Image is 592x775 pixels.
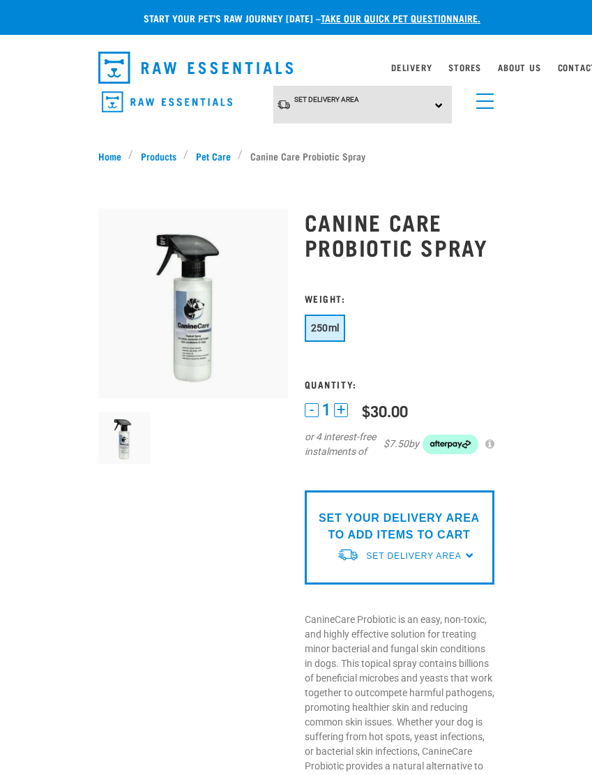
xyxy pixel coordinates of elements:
[305,430,494,459] div: or 4 interest-free instalments of by
[322,402,331,417] span: 1
[305,379,494,389] h3: Quantity:
[334,403,348,417] button: +
[102,91,232,113] img: Raw Essentials Logo
[87,46,506,89] nav: dropdown navigation
[305,315,346,342] button: 250ml
[337,548,359,562] img: van-moving.png
[98,52,294,84] img: Raw Essentials Logo
[321,15,480,20] a: take our quick pet questionnaire.
[133,149,183,163] a: Products
[498,65,540,70] a: About Us
[294,96,359,103] span: Set Delivery Area
[391,65,432,70] a: Delivery
[423,435,478,454] img: Afterpay
[98,209,288,398] img: Canine Care
[305,209,494,259] h1: Canine Care Probiotic Spray
[384,437,409,451] span: $7.50
[362,402,408,419] div: $30.00
[98,149,129,163] a: Home
[98,149,494,163] nav: breadcrumbs
[188,149,238,163] a: Pet Care
[448,65,481,70] a: Stores
[98,412,151,465] img: Canine Care
[315,510,484,543] p: SET YOUR DELIVERY AREA TO ADD ITEMS TO CART
[277,99,291,110] img: van-moving.png
[305,293,494,303] h3: Weight:
[366,551,461,561] span: Set Delivery Area
[311,322,340,333] span: 250ml
[469,85,494,110] a: menu
[305,403,319,417] button: -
